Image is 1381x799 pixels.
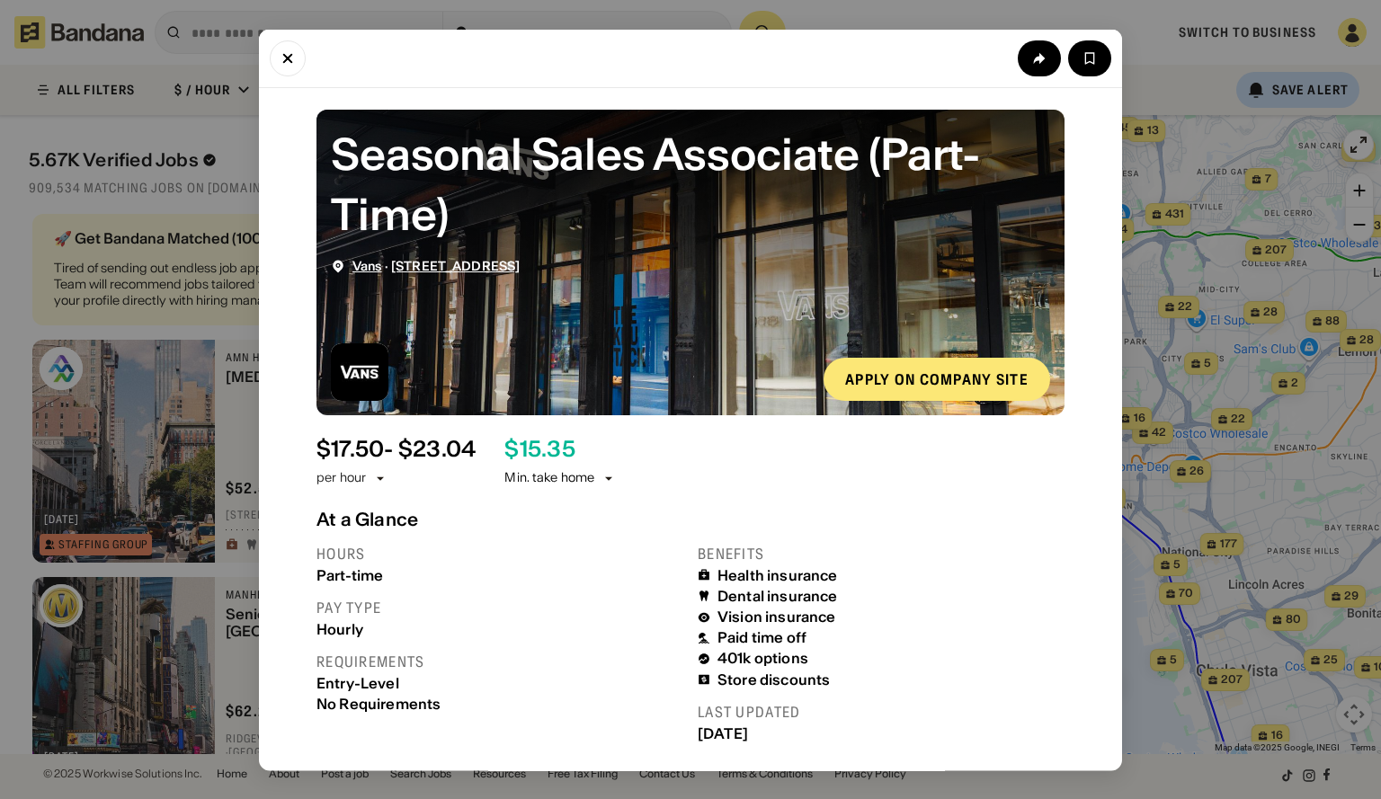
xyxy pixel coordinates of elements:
span: [STREET_ADDRESS] [391,257,520,273]
div: $ 15.35 [504,436,575,462]
div: Hours [316,544,683,563]
div: Apply on company site [845,371,1029,386]
div: Benefits [698,544,1065,563]
div: per hour [316,469,366,487]
div: No Requirements [316,695,683,712]
div: Dental insurance [717,587,838,604]
div: Store discounts [717,670,830,688]
div: Requirements [316,652,683,670]
div: Entry-Level [316,674,683,691]
div: Seasonal Sales Associate (Part-Time) [331,123,1050,244]
div: Last updated [698,702,1065,721]
div: Part-time [316,566,683,583]
img: Vans logo [331,342,388,400]
div: Hourly [316,620,683,637]
div: Vision insurance [717,608,836,626]
div: Pay type [316,598,683,617]
div: At a Glance [316,508,1065,529]
span: Vans [352,257,382,273]
div: 401k options [717,650,808,667]
div: · [352,258,520,273]
div: Paid time off [717,629,806,646]
div: [DATE] [698,724,1065,741]
div: Health insurance [717,566,838,583]
div: Min. take home [504,469,616,487]
div: $ 17.50 - $23.04 [316,436,476,462]
button: Close [270,40,306,75]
